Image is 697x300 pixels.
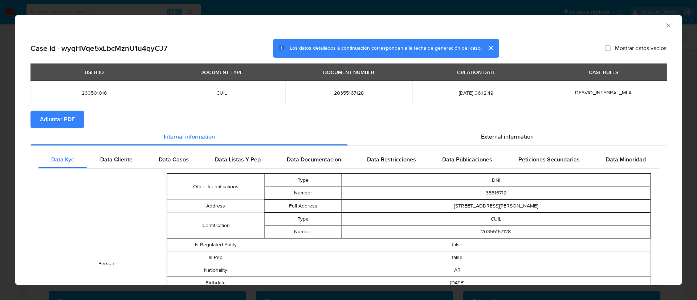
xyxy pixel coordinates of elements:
input: Mostrar datos vacíos [605,45,611,51]
td: Identification [167,213,264,238]
td: Birthdate [167,276,264,289]
span: [DATE] 06:12:49 [421,90,531,96]
div: USER ID [80,66,108,78]
div: DOCUMENT NUMBER [319,66,379,78]
span: Data Listas Y Pep [215,155,261,164]
td: false [264,251,651,264]
td: false [264,238,651,251]
td: Nationality [167,264,264,276]
td: 20355167128 [342,225,651,238]
button: cerrar [482,39,499,57]
div: CASE RULES [584,66,623,78]
span: Peticiones Secundarias [518,155,580,164]
span: Mostrar datos vacíos [615,45,667,52]
td: Is Pep [167,251,264,264]
button: Cerrar ventana [665,22,671,28]
div: DOCUMENT TYPE [196,66,247,78]
span: CUIL [167,90,277,96]
span: Data Minoridad [606,155,646,164]
span: DESVIO_INTEGRAL_MLA [575,89,632,96]
div: CREATION DATE [453,66,500,78]
td: CUIL [342,213,651,225]
td: [DATE] [264,276,651,289]
td: [STREET_ADDRESS][PERSON_NAME] [342,200,651,212]
div: Detailed internal info [38,151,659,168]
span: Internal information [164,132,215,141]
span: Los datos detallados a continuación corresponden a la fecha de generación del caso. [290,45,482,52]
span: 260501016 [39,90,149,96]
span: Data Publicaciones [442,155,492,164]
td: Type [264,174,342,186]
td: Number [264,186,342,199]
div: closure-recommendation-modal [15,15,682,285]
span: 20355167128 [294,90,404,96]
span: Data Casos [159,155,189,164]
span: Data Documentacion [287,155,341,164]
div: Detailed info [30,128,667,145]
td: 35516712 [342,186,651,199]
td: Full Address [264,200,342,212]
h2: Case Id - wyqHVqe5xLbcMznU1u4qyCJ7 [30,44,167,53]
span: Data Restricciones [367,155,416,164]
td: AR [264,264,651,276]
td: Number [264,225,342,238]
span: External information [481,132,534,141]
td: Other Identifications [167,174,264,200]
td: Type [264,213,342,225]
td: Address [167,200,264,213]
button: Adjuntar PDF [30,111,84,128]
span: Data Cliente [100,155,133,164]
span: Data Kyc [51,155,74,164]
td: Is Regulated Entity [167,238,264,251]
td: DNI [342,174,651,186]
span: Adjuntar PDF [40,111,75,127]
